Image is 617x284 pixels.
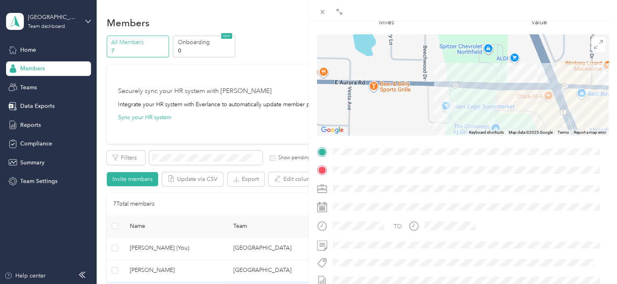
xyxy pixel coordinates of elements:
[394,222,402,231] div: TO
[572,239,617,284] iframe: Everlance-gr Chat Button Frame
[319,125,346,135] img: Google
[509,130,553,135] span: Map data ©2025 Google
[319,125,346,135] a: Open this area in Google Maps (opens a new window)
[469,130,504,135] button: Keyboard shortcuts
[531,17,547,27] p: Value
[379,17,394,27] p: Miles
[574,130,606,135] a: Report a map error
[558,130,569,135] a: Terms (opens in new tab)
